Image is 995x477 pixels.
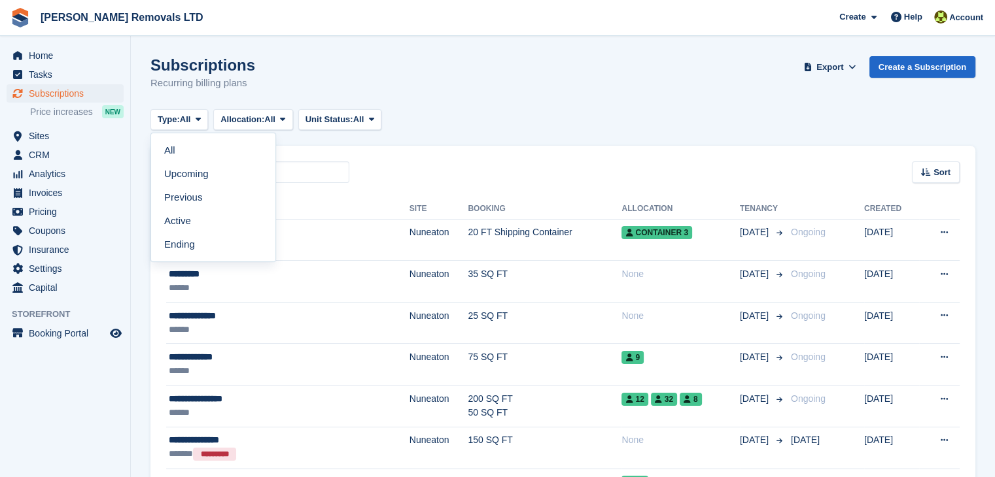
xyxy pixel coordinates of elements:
span: [DATE] [791,435,820,445]
span: Storefront [12,308,130,321]
span: [DATE] [740,392,771,406]
span: Container 3 [621,226,691,239]
a: Previous [156,186,270,209]
th: Site [410,199,468,220]
span: Help [904,10,922,24]
td: Nuneaton [410,302,468,344]
span: Export [816,61,843,74]
span: Allocation: [220,113,264,126]
th: Booking [468,199,621,220]
span: Ongoing [791,227,826,237]
button: Export [801,56,859,78]
span: Subscriptions [29,84,107,103]
td: Nuneaton [410,219,468,261]
a: menu [7,324,124,342]
td: Nuneaton [410,261,468,303]
span: Coupons [29,222,107,240]
a: Ending [156,233,270,256]
a: [PERSON_NAME] Removals LTD [35,7,209,28]
span: CRM [29,146,107,164]
a: Price increases NEW [30,105,124,119]
td: Nuneaton [410,344,468,386]
span: Sites [29,127,107,145]
a: menu [7,127,124,145]
td: Nuneaton [410,386,468,427]
span: All [353,113,364,126]
td: [DATE] [864,302,919,344]
span: Ongoing [791,310,826,321]
span: Type: [158,113,180,126]
td: 35 SQ FT [468,261,621,303]
span: Invoices [29,184,107,202]
td: 20 FT Shipping Container [468,219,621,261]
img: Sean Glenn [934,10,947,24]
span: [DATE] [740,309,771,323]
th: Allocation [621,199,739,220]
span: [DATE] [740,225,771,239]
td: 200 SQ FT 50 SQ FT [468,386,621,427]
a: menu [7,165,124,183]
span: Account [949,11,983,24]
div: NEW [102,105,124,118]
td: [DATE] [864,261,919,303]
td: [DATE] [864,427,919,469]
td: 150 SQ FT [468,427,621,469]
a: menu [7,146,124,164]
div: None [621,433,739,447]
span: Price increases [30,106,93,118]
span: 8 [680,393,702,406]
a: Active [156,209,270,233]
th: Customer [166,199,410,220]
span: Settings [29,259,107,278]
span: Insurance [29,240,107,259]
a: menu [7,46,124,65]
span: [DATE] [740,433,771,447]
a: menu [7,84,124,103]
td: 25 SQ FT [468,302,621,344]
span: Capital [29,278,107,297]
span: [DATE] [740,350,771,364]
a: Create a Subscription [869,56,975,78]
button: Allocation: All [213,109,293,131]
span: Tasks [29,65,107,84]
span: All [264,113,275,126]
a: Preview store [108,325,124,341]
td: [DATE] [864,386,919,427]
span: Booking Portal [29,324,107,342]
div: None [621,267,739,281]
span: 32 [651,393,677,406]
span: Ongoing [791,393,826,404]
span: Ongoing [791,352,826,362]
a: menu [7,278,124,297]
span: Home [29,46,107,65]
span: Unit Status: [305,113,353,126]
button: Type: All [150,109,208,131]
td: [DATE] [864,219,919,261]
span: Analytics [29,165,107,183]
h1: Subscriptions [150,56,255,74]
a: menu [7,240,124,259]
span: Create [839,10,865,24]
a: menu [7,222,124,240]
span: All [180,113,191,126]
a: menu [7,259,124,278]
p: Recurring billing plans [150,76,255,91]
span: Pricing [29,203,107,221]
span: Sort [934,166,951,179]
div: None [621,309,739,323]
th: Tenancy [740,199,786,220]
button: Unit Status: All [298,109,381,131]
a: Upcoming [156,162,270,186]
span: 12 [621,393,648,406]
a: All [156,139,270,162]
span: [DATE] [740,267,771,281]
span: 9 [621,351,644,364]
td: [DATE] [864,344,919,386]
td: 75 SQ FT [468,344,621,386]
a: menu [7,65,124,84]
img: stora-icon-8386f47178a22dfd0bd8f6a31ec36ba5ce8667c1dd55bd0f319d3a0aa187defe.svg [10,8,30,27]
a: menu [7,203,124,221]
th: Created [864,199,919,220]
td: Nuneaton [410,427,468,469]
span: Ongoing [791,269,826,279]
